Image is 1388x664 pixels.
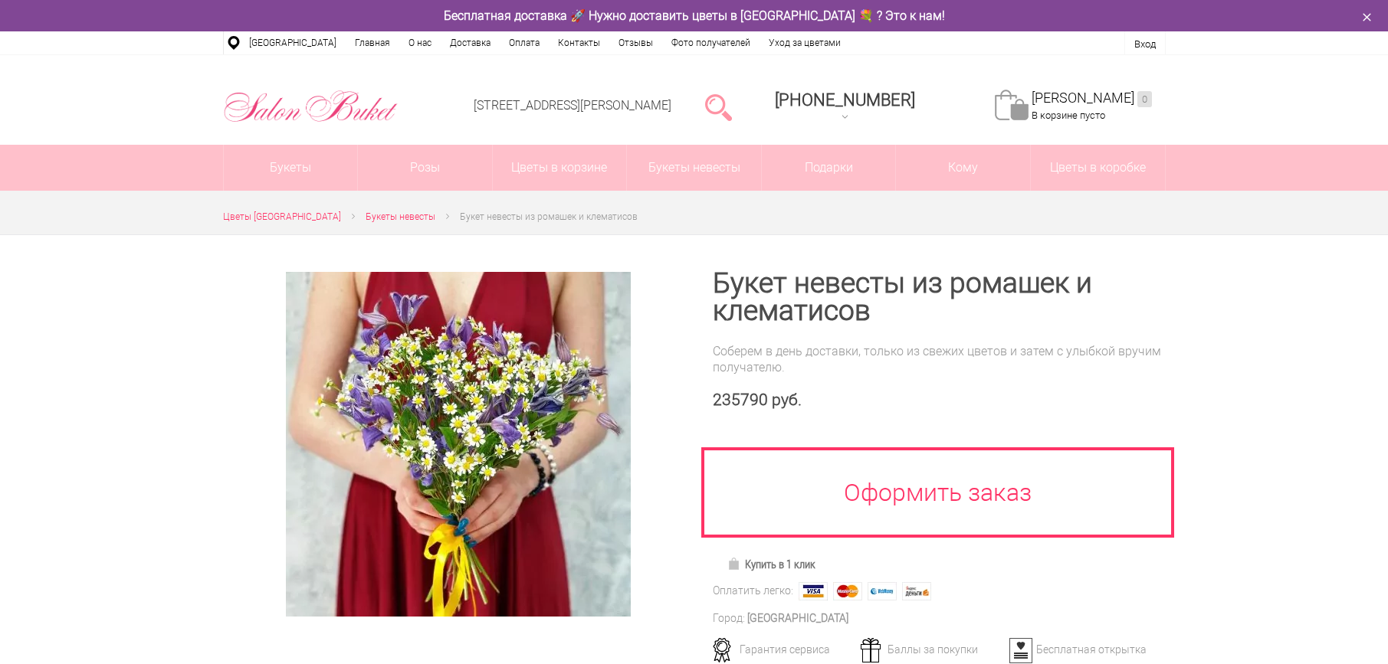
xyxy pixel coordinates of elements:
a: [STREET_ADDRESS][PERSON_NAME] [474,98,671,113]
img: Visa [799,582,828,600]
span: Букеты невесты [366,211,435,222]
span: [PHONE_NUMBER] [775,90,915,110]
a: Оформить заказ [701,447,1175,538]
a: Контакты [549,31,609,54]
a: Букеты невесты [366,209,435,225]
a: [PHONE_NUMBER] [766,85,924,129]
a: [GEOGRAPHIC_DATA] [240,31,346,54]
a: Доставка [441,31,500,54]
img: Webmoney [868,582,897,600]
a: Розы [358,145,492,191]
span: Цветы [GEOGRAPHIC_DATA] [223,211,341,222]
div: Бесплатная открытка [1004,643,1155,656]
a: Вход [1134,38,1156,50]
img: Цветы Нижний Новгород [223,87,399,126]
div: 235790 руб. [713,391,1166,410]
div: Бесплатная доставка 🚀 Нужно доставить цветы в [GEOGRAPHIC_DATA] 💐 ? Это к нам! [212,8,1177,24]
span: Букет невесты из ромашек и клематисов [460,211,638,222]
a: [PERSON_NAME] [1032,90,1152,107]
a: О нас [399,31,441,54]
h1: Букет невесты из ромашек и клематисов [713,270,1166,325]
div: Соберем в день доставки, только из свежих цветов и затем с улыбкой вручим получателю. [713,343,1166,375]
a: Цветы в коробке [1031,145,1165,191]
div: Город: [713,610,745,626]
img: Букет невесты из ромашек и клематисов [286,272,631,617]
span: Кому [896,145,1030,191]
a: Оплата [500,31,549,54]
div: Гарантия сервиса [707,643,858,656]
span: В корзине пусто [1032,110,1105,121]
div: Баллы за покупки [855,643,1006,656]
img: MasterCard [833,582,862,600]
a: Букеты [224,145,358,191]
div: [GEOGRAPHIC_DATA] [747,610,848,626]
a: Отзывы [609,31,662,54]
a: Подарки [762,145,896,191]
a: Фото получателей [662,31,760,54]
a: Цветы в корзине [493,145,627,191]
a: Увеличить [241,272,676,617]
a: Главная [346,31,399,54]
div: Оплатить легко: [713,583,793,599]
a: Купить в 1 клик [720,554,822,575]
img: Яндекс Деньги [902,582,931,600]
img: Купить в 1 клик [727,558,745,570]
ins: 0 [1137,91,1152,107]
a: Уход за цветами [760,31,850,54]
a: Букеты невесты [627,145,761,191]
a: Цветы [GEOGRAPHIC_DATA] [223,209,341,225]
